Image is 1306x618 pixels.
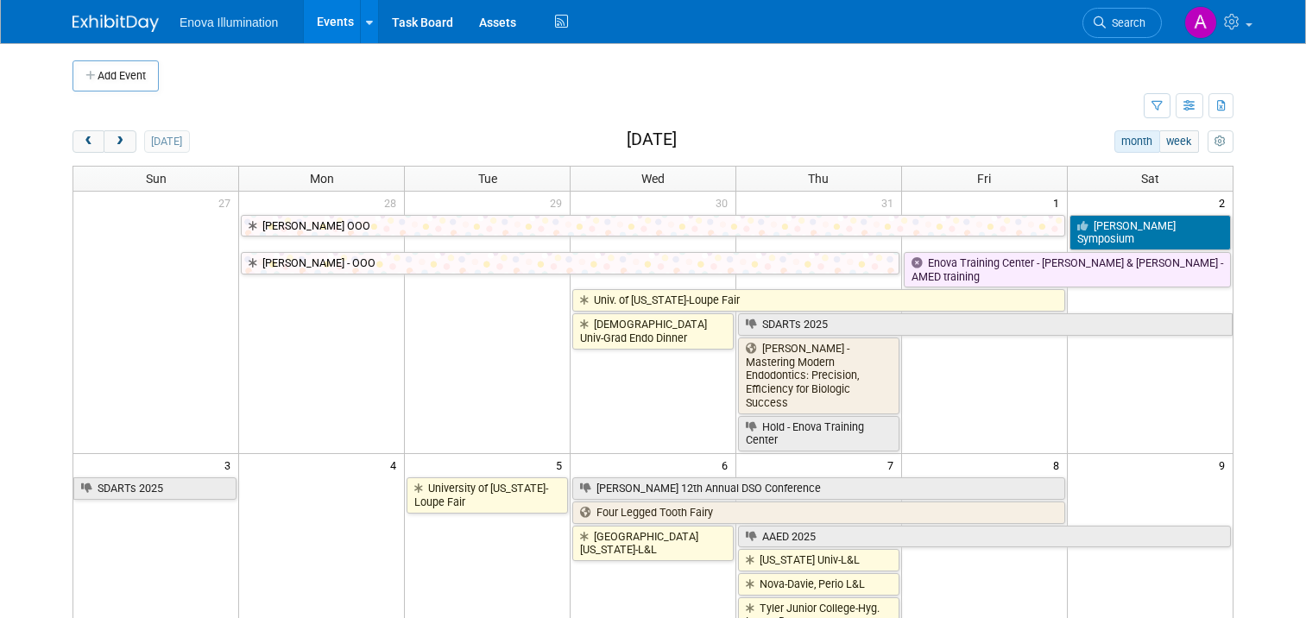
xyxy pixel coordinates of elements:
[738,313,1233,336] a: SDARTs 2025
[572,289,1065,312] a: Univ. of [US_STATE]-Loupe Fair
[407,477,568,513] a: University of [US_STATE]-Loupe Fair
[382,192,404,213] span: 28
[1217,192,1233,213] span: 2
[104,130,136,153] button: next
[1106,16,1145,29] span: Search
[572,526,734,561] a: [GEOGRAPHIC_DATA][US_STATE]-L&L
[1114,130,1160,153] button: month
[886,454,901,476] span: 7
[1184,6,1217,39] img: Andrea Miller
[572,477,1065,500] a: [PERSON_NAME] 12th Annual DSO Conference
[217,192,238,213] span: 27
[73,477,237,500] a: SDARTs 2025
[572,501,1065,524] a: Four Legged Tooth Fairy
[554,454,570,476] span: 5
[572,313,734,349] a: [DEMOGRAPHIC_DATA] Univ-Grad Endo Dinner
[548,192,570,213] span: 29
[738,526,1231,548] a: AAED 2025
[1217,454,1233,476] span: 9
[180,16,278,29] span: Enova Illumination
[738,416,899,451] a: Hold - Enova Training Center
[1141,172,1159,186] span: Sat
[144,130,190,153] button: [DATE]
[478,172,497,186] span: Tue
[808,172,829,186] span: Thu
[738,337,899,414] a: [PERSON_NAME] - Mastering Modern Endodontics: Precision, Efficiency for Biologic Success
[1208,130,1233,153] button: myCustomButton
[310,172,334,186] span: Mon
[1069,215,1231,250] a: [PERSON_NAME] Symposium
[146,172,167,186] span: Sun
[73,60,159,91] button: Add Event
[241,252,899,274] a: [PERSON_NAME] - OOO
[977,172,991,186] span: Fri
[73,130,104,153] button: prev
[738,549,899,571] a: [US_STATE] Univ-L&L
[1082,8,1162,38] a: Search
[73,15,159,32] img: ExhibitDay
[714,192,735,213] span: 30
[388,454,404,476] span: 4
[1215,136,1226,148] i: Personalize Calendar
[241,215,1064,237] a: [PERSON_NAME] OOO
[641,172,665,186] span: Wed
[1159,130,1199,153] button: week
[738,573,899,596] a: Nova-Davie, Perio L&L
[223,454,238,476] span: 3
[904,252,1231,287] a: Enova Training Center - [PERSON_NAME] & [PERSON_NAME] - AMED training
[1051,454,1067,476] span: 8
[1051,192,1067,213] span: 1
[720,454,735,476] span: 6
[627,130,677,149] h2: [DATE]
[880,192,901,213] span: 31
